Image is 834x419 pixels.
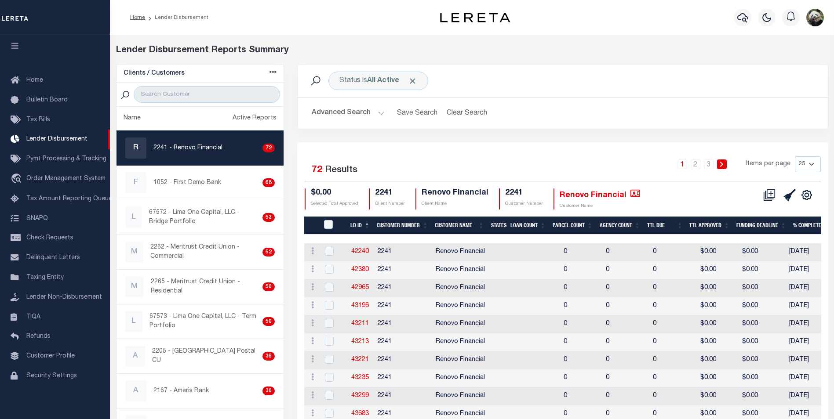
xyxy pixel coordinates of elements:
[125,346,145,367] div: A
[560,387,602,405] td: 0
[677,159,687,169] a: 1
[649,243,697,261] td: 0
[549,217,596,235] th: Parcel Count: activate to sort column ascending
[233,114,277,123] div: Active Reports
[560,315,602,333] td: 0
[262,178,275,187] div: 68
[686,217,733,235] th: Ttl Approved: activate to sort column ascending
[697,369,739,387] td: $0.00
[153,144,222,153] p: 2241 - Renovo Financial
[505,188,543,198] h4: 2241
[432,351,488,369] td: Renovo Financial
[125,311,142,332] div: L
[739,315,786,333] td: $0.00
[26,333,51,340] span: Refunds
[262,144,275,152] div: 72
[117,304,284,339] a: L67573 - Lima One Capital, LLC - Term Portfolio50
[374,315,432,333] td: 2241
[117,166,284,200] a: F1052 - First Demo Bank68
[691,159,700,169] a: 2
[367,77,399,84] b: All Active
[739,261,786,279] td: $0.00
[328,72,428,90] div: Status is
[443,105,491,122] button: Clear Search
[151,278,259,296] p: 2265 - Meritrust Credit Union - Residential
[560,333,602,351] td: 0
[697,351,739,369] td: $0.00
[602,279,649,297] td: 0
[392,105,443,122] button: Save Search
[697,297,739,315] td: $0.00
[117,270,284,304] a: M2265 - Meritrust Credit Union - Residential50
[125,276,144,297] div: M
[117,131,284,165] a: R2241 - Renovo Financial72
[739,297,786,315] td: $0.00
[26,97,68,103] span: Bulletin Board
[739,333,786,351] td: $0.00
[432,315,488,333] td: Renovo Financial
[697,387,739,405] td: $0.00
[125,380,146,401] div: A
[26,136,87,142] span: Lender Disbursement
[351,411,369,417] a: 43683
[145,14,208,22] li: Lender Disbursement
[134,86,280,103] input: Search Customer
[505,201,543,207] p: Customer Number
[311,201,358,207] p: Selected Total Approved
[26,294,102,300] span: Lender Non-Disbursement
[149,208,259,227] p: 67572 - Lima One Capital, LLC - Bridge Portfolio
[351,339,369,345] a: 43213
[697,261,739,279] td: $0.00
[124,70,185,77] h5: Clients / Customers
[374,261,432,279] td: 2241
[602,369,649,387] td: 0
[11,173,25,185] i: travel_explore
[422,188,488,198] h4: Renovo Financial
[422,201,488,207] p: Client Name
[560,261,602,279] td: 0
[311,188,358,198] h4: $0.00
[432,243,488,261] td: Renovo Financial
[408,76,417,86] span: Click to Remove
[560,203,640,209] p: Customer Name
[262,386,275,395] div: 30
[374,297,432,315] td: 2241
[318,217,347,235] th: LDID
[739,369,786,387] td: $0.00
[649,351,697,369] td: 0
[373,217,431,235] th: Customer Number: activate to sort column ascending
[697,243,739,261] td: $0.00
[125,207,142,228] div: L
[347,217,373,235] th: LD ID: activate to sort column descending
[351,303,369,309] a: 43196
[262,352,275,361] div: 36
[432,279,488,297] td: Renovo Financial
[374,333,432,351] td: 2241
[432,261,488,279] td: Renovo Financial
[26,196,112,202] span: Tax Amount Reporting Queue
[560,351,602,369] td: 0
[440,13,510,22] img: logo-dark.svg
[374,387,432,405] td: 2241
[432,333,488,351] td: Renovo Financial
[26,176,106,182] span: Order Management System
[351,375,369,381] a: 43235
[351,285,369,291] a: 42965
[312,166,322,175] span: 72
[697,315,739,333] td: $0.00
[739,387,786,405] td: $0.00
[153,386,209,396] p: 2167 - Ameris Bank
[733,217,790,235] th: Funding Deadline: activate to sort column ascending
[351,249,369,255] a: 42240
[602,387,649,405] td: 0
[130,15,145,20] a: Home
[746,159,790,169] span: Items per page
[117,339,284,373] a: A2205 - [GEOGRAPHIC_DATA] Postal CU36
[649,279,697,297] td: 0
[125,172,146,193] div: F
[124,114,141,123] div: Name
[560,188,640,200] h4: Renovo Financial
[374,369,432,387] td: 2241
[649,333,697,351] td: 0
[431,217,487,235] th: Customer Name: activate to sort column ascending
